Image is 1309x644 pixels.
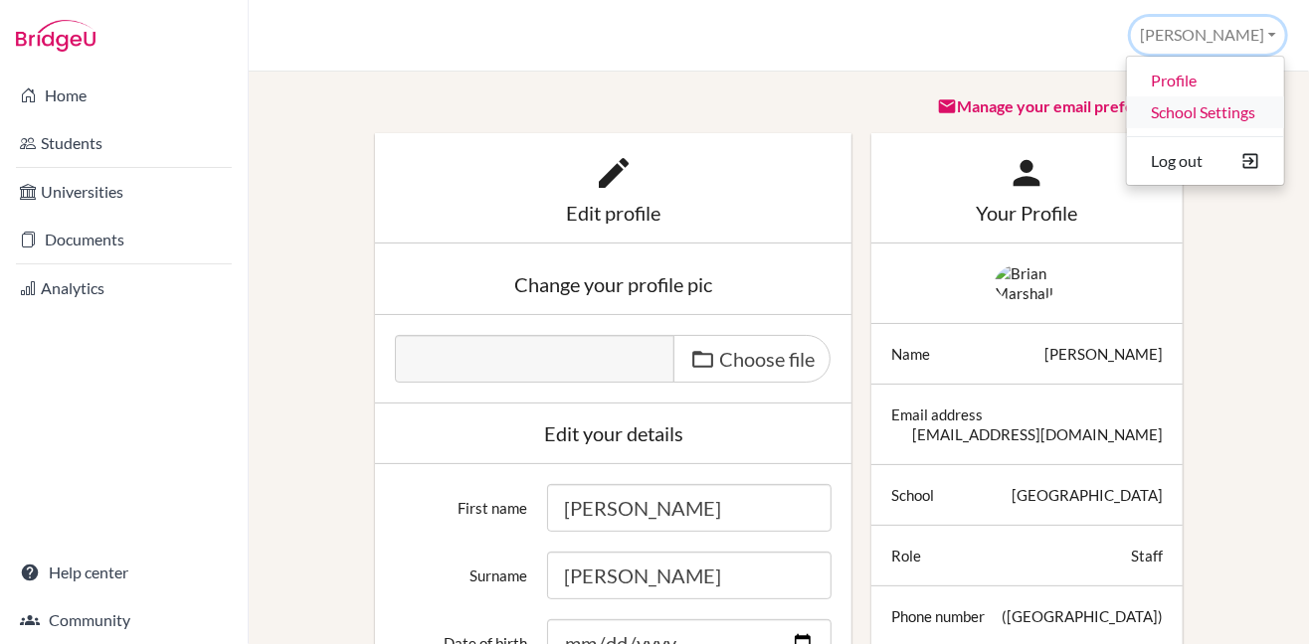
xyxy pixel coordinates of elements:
[1127,145,1284,177] button: Log out
[891,606,985,626] div: Phone number
[891,203,1163,223] div: Your Profile
[1127,96,1284,128] a: School Settings
[1044,344,1163,364] div: [PERSON_NAME]
[1126,56,1285,186] ul: [PERSON_NAME]
[4,553,244,592] a: Help center
[395,274,832,294] div: Change your profile pic
[1127,65,1284,96] a: Profile
[912,424,1163,444] div: [EMAIL_ADDRESS][DOMAIN_NAME]
[4,76,244,115] a: Home
[385,552,537,585] label: Surname
[395,423,832,443] div: Edit your details
[1131,546,1163,565] div: Staff
[395,203,832,223] div: Edit profile
[385,484,537,518] label: First name
[1131,17,1285,54] button: [PERSON_NAME]
[16,20,95,52] img: Bridge-U
[891,344,930,364] div: Name
[4,172,244,212] a: Universities
[891,404,983,424] div: Email address
[1012,485,1163,505] div: [GEOGRAPHIC_DATA]
[891,485,934,505] div: School
[4,220,244,259] a: Documents
[891,546,921,565] div: Role
[4,123,244,163] a: Students
[4,600,244,640] a: Community
[4,268,244,308] a: Analytics
[995,263,1058,303] img: Brian Marshall
[719,347,815,371] span: Choose file
[1002,606,1163,626] div: ([GEOGRAPHIC_DATA])
[937,96,1183,115] a: Manage your email preferences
